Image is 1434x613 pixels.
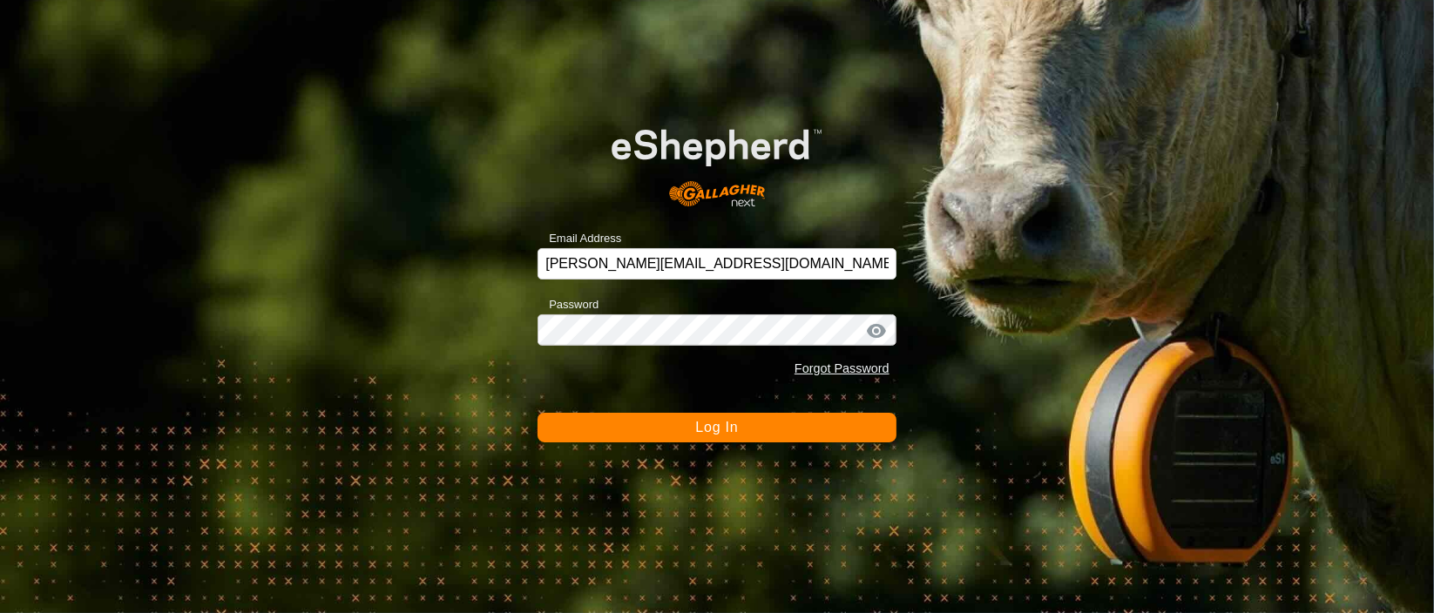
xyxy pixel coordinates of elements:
[538,248,896,280] input: Email Address
[573,99,860,221] img: E-shepherd Logo
[538,413,896,442] button: Log In
[538,230,621,247] label: Email Address
[795,361,889,375] a: Forgot Password
[695,420,738,434] span: Log In
[538,296,599,313] label: Password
